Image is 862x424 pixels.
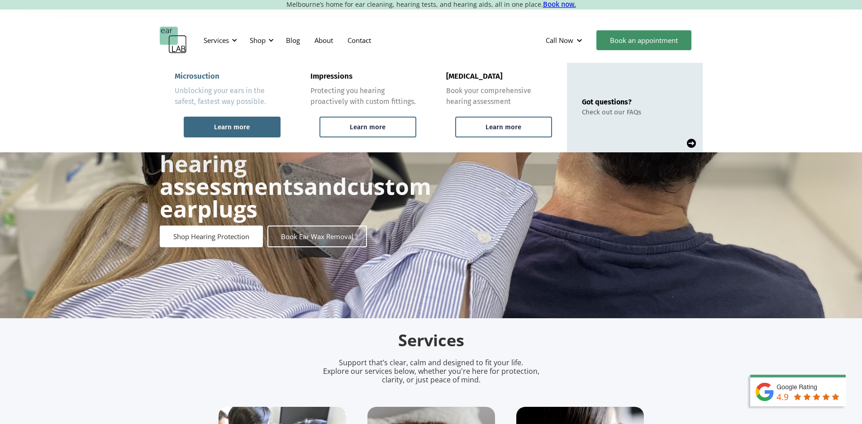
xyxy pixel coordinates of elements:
[538,27,592,54] div: Call Now
[546,36,573,45] div: Call Now
[175,72,219,81] div: Microsuction
[295,63,431,152] a: ImpressionsProtecting you hearing proactively with custom fittings.Learn more
[350,123,386,131] div: Learn more
[175,85,281,107] div: Unblocking your ears in the safest, fastest way possible.
[204,36,229,45] div: Services
[307,27,340,53] a: About
[219,330,644,351] h2: Services
[267,226,367,247] a: Book Ear Wax Removal
[446,72,502,81] div: [MEDICAL_DATA]
[160,171,431,224] strong: custom earplugs
[198,27,240,54] div: Services
[486,123,521,131] div: Learn more
[244,27,276,54] div: Shop
[279,27,307,53] a: Blog
[431,63,567,152] a: [MEDICAL_DATA]Book your comprehensive hearing assessmentLearn more
[340,27,378,53] a: Contact
[160,27,187,54] a: home
[214,123,250,131] div: Learn more
[310,85,416,107] div: Protecting you hearing proactively with custom fittings.
[567,63,703,152] a: Got questions?Check out our FAQs
[311,358,551,385] p: Support that’s clear, calm and designed to fit your life. Explore our services below, whether you...
[446,85,552,107] div: Book your comprehensive hearing assessment
[310,72,352,81] div: Impressions
[582,98,641,106] div: Got questions?
[160,130,431,220] h1: and
[596,30,691,50] a: Book an appointment
[582,108,641,116] div: Check out our FAQs
[160,226,263,247] a: Shop Hearing Protection
[160,126,354,202] strong: Ear wax removal, hearing assessments
[160,63,295,152] a: MicrosuctionUnblocking your ears in the safest, fastest way possible.Learn more
[250,36,266,45] div: Shop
